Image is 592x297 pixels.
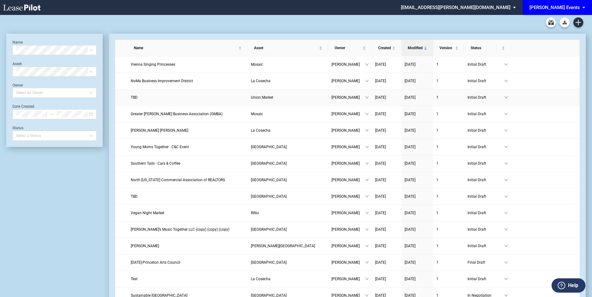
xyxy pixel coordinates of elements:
span: 1 [436,62,439,67]
a: Mosaic [251,111,325,117]
span: 1 [436,145,439,149]
span: Status [471,45,500,51]
span: [PERSON_NAME] [331,243,365,249]
div: [PERSON_NAME] Events [529,5,580,10]
a: [DATE] [375,160,398,167]
span: Initial Draft [467,177,504,183]
label: Owner [12,83,23,87]
span: 1 [436,194,439,199]
a: [DATE] [375,243,398,249]
span: Vienna Singing Princesses [131,62,175,67]
span: down [504,112,508,116]
span: [PERSON_NAME] [331,94,365,101]
a: Download Blank Form [560,17,570,27]
span: [PERSON_NAME] [331,276,365,282]
span: [DATE] [375,277,386,281]
span: 1 [436,161,439,166]
span: Initial Draft [467,78,504,84]
span: La Cosecha [251,79,270,83]
span: [DATE] [375,95,386,100]
span: [DATE] [375,145,386,149]
span: Initial Draft [467,61,504,68]
a: [DATE] [375,78,398,84]
span: [DATE] [375,178,386,182]
span: RiNo [251,211,259,215]
span: Preston Royal - East [251,178,287,182]
a: Vegan Night Market [131,210,245,216]
span: [DATE] [405,128,416,133]
th: Created [372,40,402,56]
a: [PERSON_NAME]’s Music Together LLC (copy) (copy) (copy) [131,226,245,233]
a: [DATE] [375,226,398,233]
span: [DATE] [375,62,386,67]
span: down [504,195,508,198]
a: [DATE] [375,177,398,183]
a: Mosaic [251,61,325,68]
span: Downtown Palm Beach Gardens [251,227,287,232]
a: [GEOGRAPHIC_DATA] [251,177,325,183]
span: [DATE] [405,161,416,166]
span: Initial Draft [467,193,504,200]
span: [DATE] [375,244,386,248]
a: [DATE] [375,276,398,282]
span: Greater Merrifield Business Association (GMBA) [131,112,223,116]
a: [DATE] [375,193,398,200]
span: 1 [436,244,439,248]
a: [DATE] [405,259,430,266]
span: [DATE] [375,128,386,133]
span: down [365,63,369,66]
span: Freshfields Village [251,145,287,149]
a: [DATE] [405,160,430,167]
a: 1 [436,127,461,134]
span: down [504,277,508,281]
span: Tracie’s Music Together LLC (copy) (copy) (copy) [131,227,229,232]
span: [PERSON_NAME] [331,259,365,266]
span: [PERSON_NAME] [331,226,365,233]
span: Young Moms Together - C&C Event [131,145,189,149]
span: Day of the Dead-Princeton Arts Council [131,260,180,265]
a: [DATE] [405,127,430,134]
a: La Cosecha [251,127,325,134]
a: 1 [436,276,461,282]
a: North [US_STATE] Commercial Association of REALTORS [131,177,245,183]
span: [PERSON_NAME] [331,111,365,117]
span: [DATE] [405,194,416,199]
span: down [504,79,508,83]
a: Test [131,276,245,282]
span: down [365,211,369,215]
label: Status [12,126,23,130]
a: [DATE] [375,144,398,150]
a: Vienna Singing Princesses [131,61,245,68]
span: TBD [131,95,138,100]
span: TBD [131,194,138,199]
span: [DATE] [375,194,386,199]
span: down [504,96,508,99]
a: [GEOGRAPHIC_DATA] [251,226,325,233]
a: Greater [PERSON_NAME] Business Association (GMBA) [131,111,245,117]
span: down [365,162,369,165]
span: Modified [408,45,423,51]
a: [DATE] [375,94,398,101]
span: down [504,145,508,149]
span: NoMa Business Improvement District [131,79,193,83]
span: Final Draft [467,259,504,266]
th: Owner [328,40,372,56]
span: 1 [436,95,439,100]
a: [DATE] [405,144,430,150]
a: [DATE] [405,243,430,249]
a: 1 [436,226,461,233]
span: down [365,112,369,116]
span: 1 [436,128,439,133]
a: [DATE] [405,193,430,200]
span: Initial Draft [467,160,504,167]
a: [DATE] [405,78,430,84]
span: down [365,96,369,99]
span: Taylor Catherine Kelley [131,128,188,133]
span: down [365,261,369,264]
a: Create new document [573,17,583,27]
a: [PERSON_NAME] [131,243,245,249]
a: [DATE] [405,111,430,117]
span: Initial Draft [467,94,504,101]
a: [DATE] [375,127,398,134]
a: [PERSON_NAME][GEOGRAPHIC_DATA] [251,243,325,249]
